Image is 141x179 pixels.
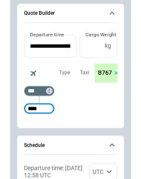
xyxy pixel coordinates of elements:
div: Quote Builder [24,35,117,117]
div: Too short [24,103,54,114]
button: Quote Builder [24,4,117,23]
p: Type [59,69,70,76]
label: Cargo Weight [85,31,116,38]
p: B767 [98,69,112,76]
p: kg [105,42,111,49]
h6: Quote Builder [24,11,55,16]
span: Aircraft selection [27,67,40,79]
div: Too short [24,86,54,96]
button: Schedule [24,136,117,155]
div: scrollable content [95,64,117,82]
p: Taxi [80,69,89,76]
label: Departure time [30,31,64,38]
input: Choose date, selected date is Oct 15, 2025 [24,35,70,57]
p: Departure time: [DATE] 12:58 UTC [24,164,86,179]
h6: Schedule [24,142,45,148]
